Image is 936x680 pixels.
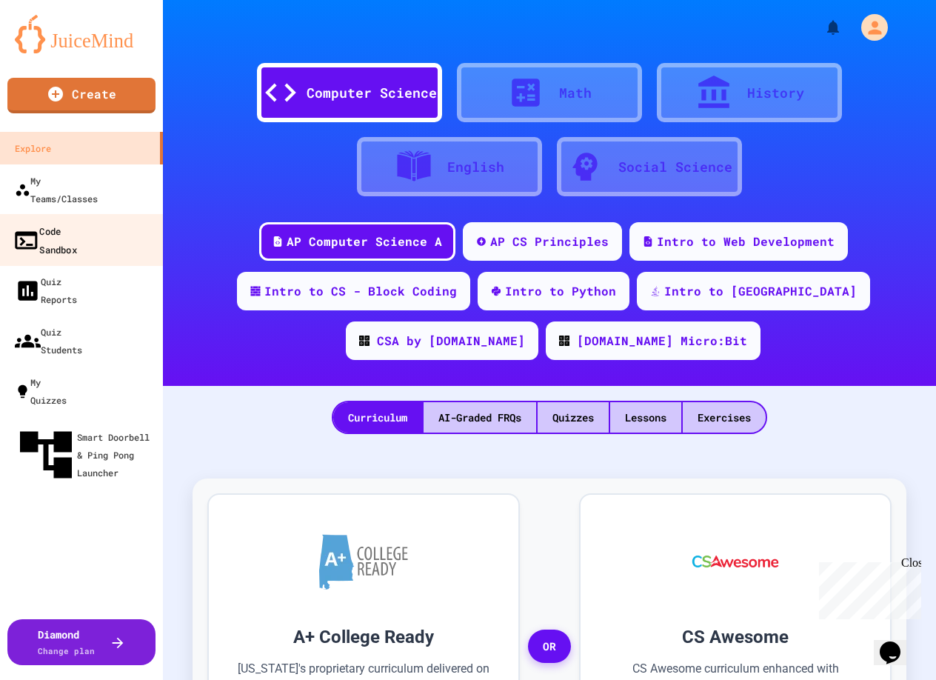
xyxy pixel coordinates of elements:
iframe: chat widget [874,621,921,665]
div: My Teams/Classes [15,172,98,207]
div: Explore [15,139,51,157]
div: CSA by [DOMAIN_NAME] [377,332,525,350]
img: logo-orange.svg [15,15,148,53]
div: Smart Doorbell & Ping Pong Launcher [15,424,157,486]
div: Social Science [618,157,732,177]
div: Curriculum [333,402,422,433]
img: A+ College Ready [319,534,408,590]
div: Quiz Students [15,323,82,359]
div: [DOMAIN_NAME] Micro:Bit [577,332,747,350]
div: Code Sandbox [13,221,77,258]
span: OR [528,630,571,664]
div: Intro to Python [505,282,616,300]
img: CODE_logo_RGB.png [359,336,370,346]
button: DiamondChange plan [7,619,156,665]
div: Computer Science [307,83,437,103]
h3: A+ College Ready [231,624,496,650]
div: My Account [846,10,892,44]
div: Chat with us now!Close [6,6,102,94]
span: Change plan [38,645,95,656]
div: Quizzes [538,402,609,433]
div: Exercises [683,402,766,433]
div: Math [559,83,592,103]
div: AP Computer Science A [287,233,442,250]
div: History [747,83,804,103]
img: CS Awesome [678,517,794,606]
div: English [447,157,504,177]
a: Create [7,78,156,113]
div: Quiz Reports [15,273,77,308]
div: My Notifications [797,15,846,40]
div: AI-Graded FRQs [424,402,536,433]
div: My Quizzes [15,373,67,409]
div: Intro to CS - Block Coding [264,282,457,300]
div: Diamond [38,627,95,658]
div: AP CS Principles [490,233,609,250]
div: Intro to Web Development [657,233,835,250]
img: CODE_logo_RGB.png [559,336,569,346]
iframe: chat widget [813,556,921,619]
div: Lessons [610,402,681,433]
div: Intro to [GEOGRAPHIC_DATA] [664,282,857,300]
h3: CS Awesome [603,624,868,650]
